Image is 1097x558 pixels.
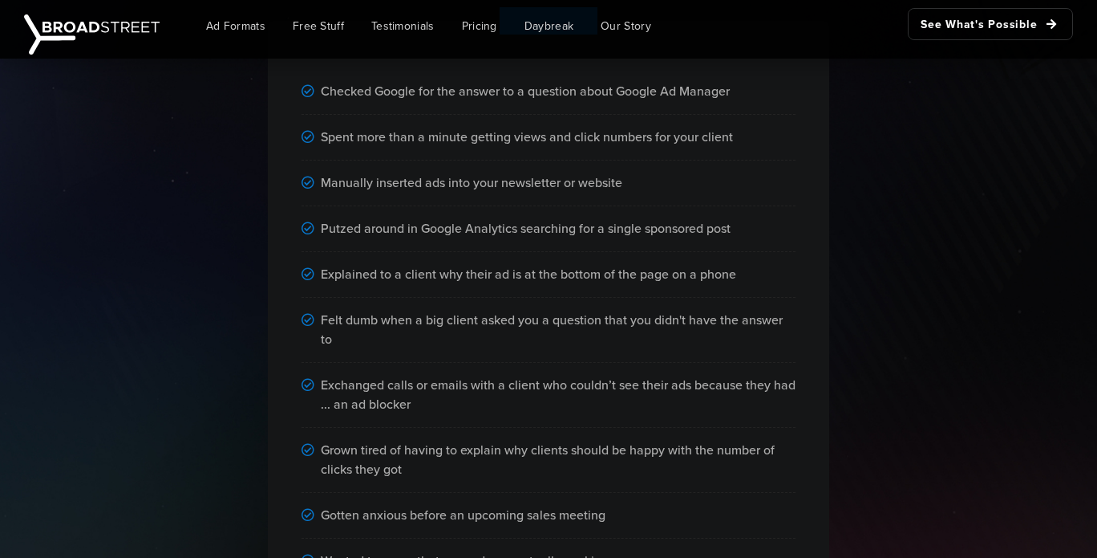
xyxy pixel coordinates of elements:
[302,252,795,298] div: Explained to a client why their ad is at the bottom of the page on a phone
[302,206,795,252] div: Putzed around in Google Analytics searching for a single sponsored post
[589,8,663,44] a: Our Story
[524,18,573,35] span: Daybreak
[601,18,651,35] span: Our Story
[371,18,435,35] span: Testimonials
[359,8,447,44] a: Testimonials
[293,18,344,35] span: Free Stuff
[302,115,795,161] div: Spent more than a minute getting views and click numbers for your client
[908,8,1073,40] a: See What's Possible
[281,8,356,44] a: Free Stuff
[462,18,497,35] span: Pricing
[194,8,277,44] a: Ad Formats
[302,363,795,428] div: Exchanged calls or emails with a client who couldn’t see their ads because they had ... an ad blo...
[302,493,795,539] div: Gotten anxious before an upcoming sales meeting
[302,69,795,115] div: Checked Google for the answer to a question about Google Ad Manager
[302,428,795,493] div: Grown tired of having to explain why clients should be happy with the number of clicks they got
[450,8,509,44] a: Pricing
[302,298,795,363] div: Felt dumb when a big client asked you a question that you didn't have the answer to
[206,18,265,35] span: Ad Formats
[512,8,585,44] a: Daybreak
[24,14,160,55] img: Broadstreet | The Ad Manager for Small Publishers
[302,161,795,206] div: Manually inserted ads into your newsletter or website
